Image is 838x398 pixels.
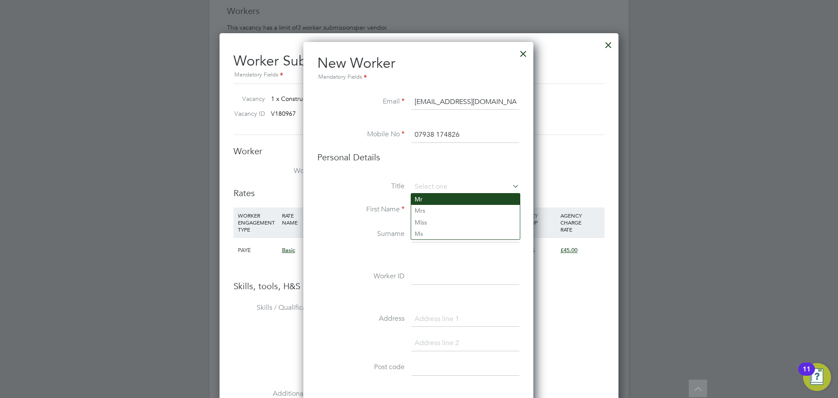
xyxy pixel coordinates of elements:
input: Address line 1 [412,311,519,327]
input: Address line 2 [412,336,519,351]
li: Mrs [411,205,520,216]
label: Skills / Qualifications [234,303,321,312]
button: Open Resource Center, 11 new notifications [803,363,831,391]
label: First Name [317,205,405,214]
span: V180967 [271,110,296,118]
h3: Personal Details [317,152,519,163]
li: Mr [411,194,520,205]
h3: Skills, tools, H&S [234,280,604,292]
label: Email [317,97,405,106]
h3: Rates [234,187,604,199]
span: Basic [282,246,295,254]
h2: New Worker [317,54,519,82]
div: RATE NAME [280,208,338,230]
div: AGENCY MARKUP [514,208,558,230]
li: Ms [411,228,520,239]
label: Vacancy ID [230,110,265,118]
h2: Worker Submission [234,45,604,80]
h3: Worker [234,145,604,157]
label: Mobile No [317,130,405,139]
div: AGENCY CHARGE RATE [558,208,602,237]
li: Miss [411,217,520,228]
div: 11 [803,369,811,381]
div: Mandatory Fields [234,70,604,80]
label: Worker [234,166,321,176]
span: 1 x Construction Lecturer Engine… [271,95,368,103]
label: Post code [317,363,405,372]
label: Address [317,314,405,323]
label: Worker ID [317,272,405,281]
label: Title [317,182,405,191]
label: Surname [317,229,405,239]
div: WORKER ENGAGEMENT TYPE [236,208,280,237]
span: £45.00 [560,246,577,254]
label: Tools [234,346,321,355]
input: Select one [412,180,519,194]
div: Mandatory Fields [317,73,519,82]
label: Vacancy [230,95,265,103]
div: PAYE [236,238,280,263]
